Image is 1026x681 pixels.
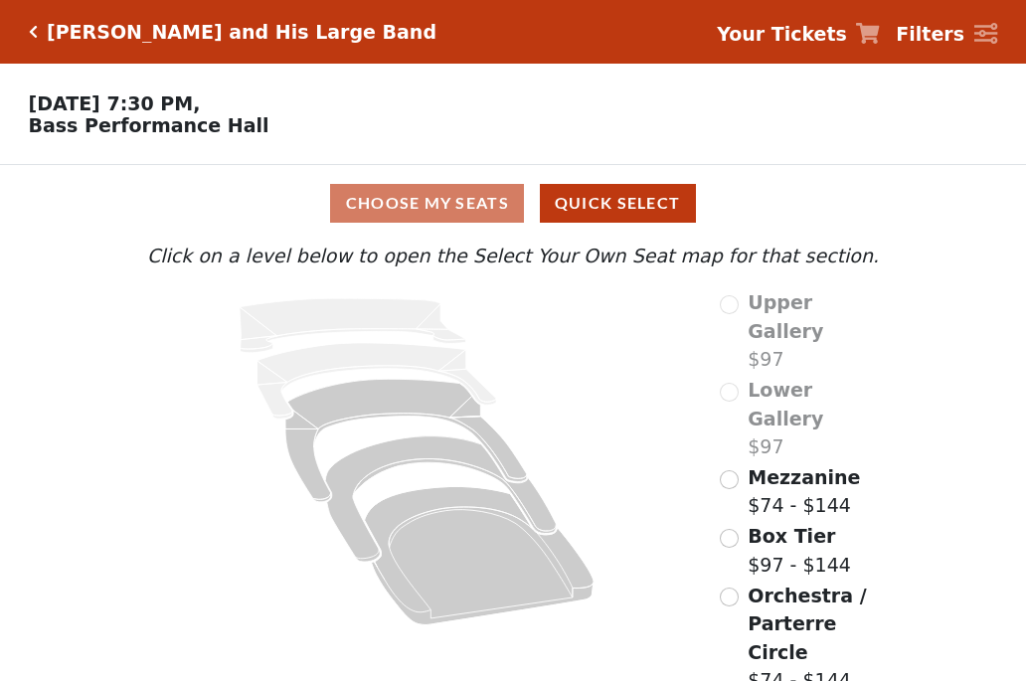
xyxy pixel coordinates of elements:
[142,242,884,270] p: Click on a level below to open the Select Your Own Seat map for that section.
[47,21,436,44] h5: [PERSON_NAME] and His Large Band
[748,525,835,547] span: Box Tier
[748,466,860,488] span: Mezzanine
[748,463,860,520] label: $74 - $144
[748,522,851,579] label: $97 - $144
[748,376,884,461] label: $97
[540,184,696,223] button: Quick Select
[240,298,466,353] path: Upper Gallery - Seats Available: 0
[748,291,823,342] span: Upper Gallery
[717,20,880,49] a: Your Tickets
[748,379,823,429] span: Lower Gallery
[717,23,847,45] strong: Your Tickets
[896,20,997,49] a: Filters
[365,487,595,625] path: Orchestra / Parterre Circle - Seats Available: 24
[748,288,884,374] label: $97
[896,23,964,45] strong: Filters
[748,585,866,663] span: Orchestra / Parterre Circle
[257,343,497,419] path: Lower Gallery - Seats Available: 0
[29,25,38,39] a: Click here to go back to filters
